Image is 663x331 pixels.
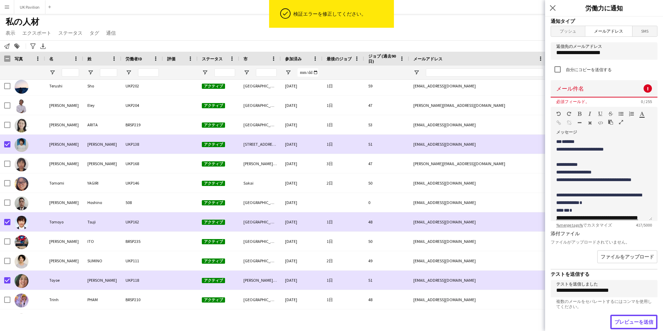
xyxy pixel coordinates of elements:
[45,115,83,134] div: [PERSON_NAME]
[322,290,364,309] div: 1日
[83,193,121,212] div: Hoshino
[29,42,37,50] app-action-btn: 高度なフィルター
[281,135,322,154] div: [DATE]
[587,111,592,117] button: イタリック
[577,111,582,117] button: 太字
[83,309,121,329] div: Zaytseva
[202,69,208,76] button: フィルターメニューを開く
[62,68,79,77] input: 名 フィルター入力
[239,115,281,134] div: [GEOGRAPHIC_DATA]
[45,212,83,231] div: Tomoyo
[632,26,657,36] span: SMS
[45,154,83,173] div: [PERSON_NAME]
[322,212,364,231] div: 1日
[409,193,548,212] div: [EMAIL_ADDRESS][DOMAIN_NAME]
[49,56,53,61] span: 名
[551,299,657,309] span: 複数のメールをセパレートするにはコンマを使用してください。
[15,235,28,249] img: Toshiharu ITO
[281,212,322,231] div: [DATE]
[15,255,28,269] img: Toshiko SUMINO
[202,278,225,283] span: アクティブ
[577,120,582,126] button: 水平線
[426,68,544,77] input: メールアドレス フィルター入力
[87,69,94,76] button: フィルターメニューを開く
[322,173,364,193] div: 2日
[45,251,83,270] div: [PERSON_NAME]
[49,69,55,76] button: フィルターメニューを開く
[15,313,28,327] img: Varvara Zaytseva
[121,193,163,212] div: 508
[285,56,302,61] span: 参加済み
[413,69,420,76] button: フィルターメニューを開く
[322,309,364,329] div: 56日
[285,69,291,76] button: フィルターメニューを開く
[3,28,18,37] a: 表示
[239,290,281,309] div: [GEOGRAPHIC_DATA]
[556,215,638,228] a: リンク https://www.adecco.com/ja-jp/job/PO_JobDetailA?jobno=A01248018
[565,67,612,72] label: 自分にコピーを送信する
[281,173,322,193] div: [DATE]
[322,271,364,290] div: 1日
[610,315,657,329] button: プレビューを送信
[364,76,409,95] div: 59
[121,115,163,134] div: BRSP219
[45,193,83,212] div: [PERSON_NAME]
[15,99,28,113] img: Thomas Joji Eley
[15,294,28,307] img: Trinh PHAM
[239,135,281,154] div: [STREET_ADDRESS][DATE]
[364,309,409,329] div: 11
[598,120,603,126] button: HTMLコード
[551,18,657,24] h3: 通知タイプ
[364,135,409,154] div: 51
[281,76,322,95] div: [DATE]
[121,309,163,329] div: BRSP255
[409,115,548,134] div: [EMAIL_ADDRESS][DOMAIN_NAME]
[45,135,83,154] div: [PERSON_NAME]
[567,111,571,117] button: やり直し
[45,76,83,95] div: Terushi
[281,271,322,290] div: [DATE]
[281,309,322,329] div: [DATE]
[629,111,634,117] button: 番号付きリスト
[45,173,83,193] div: Tomomi
[83,271,121,290] div: [PERSON_NAME]
[551,239,657,245] div: ファイルがアップロードされていません。
[239,96,281,115] div: [GEOGRAPHIC_DATA]
[409,212,548,231] div: [EMAIL_ADDRESS][DOMAIN_NAME]
[202,200,225,205] span: アクティブ
[202,239,225,244] span: アクティブ
[409,309,548,329] div: [EMAIL_ADDRESS][DOMAIN_NAME]
[551,26,585,36] span: プッシュ
[39,42,47,50] app-action-btn: XLSXをエクスポート
[281,232,322,251] div: [DATE]
[409,173,548,193] div: [EMAIL_ADDRESS][DOMAIN_NAME]
[15,274,28,288] img: Toyoe NIIMI
[293,11,391,17] div: 検証エラーを修正してください。
[202,122,225,128] span: アクティブ
[239,154,281,173] div: [PERSON_NAME][GEOGRAPHIC_DATA]
[409,232,548,251] div: [EMAIL_ADDRESS][DOMAIN_NAME]
[121,232,163,251] div: BRSP235
[202,142,225,147] span: アクティブ
[364,251,409,270] div: 49
[368,53,397,64] span: ジョブ (過去90日)
[364,232,409,251] div: 50
[83,96,121,115] div: Eley
[281,154,322,173] div: [DATE]
[409,290,548,309] div: [EMAIL_ADDRESS][DOMAIN_NAME]
[598,111,603,117] button: 下線
[167,56,175,61] span: 評価
[322,96,364,115] div: 1日
[83,212,121,231] div: Tsuji
[585,26,632,36] span: メールアドレス
[214,68,235,77] input: ステータス フィルター入力
[15,138,28,152] img: Tomoko KITAYAMA
[281,290,322,309] div: [DATE]
[409,76,548,95] div: [EMAIL_ADDRESS][DOMAIN_NAME]
[364,154,409,173] div: 47
[45,309,83,329] div: Varvara
[298,68,318,77] input: 参加済み フィルター入力
[15,158,28,171] img: Tomoko YAMAMOTO
[327,56,352,61] span: 最後のジョブ
[322,76,364,95] div: 1日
